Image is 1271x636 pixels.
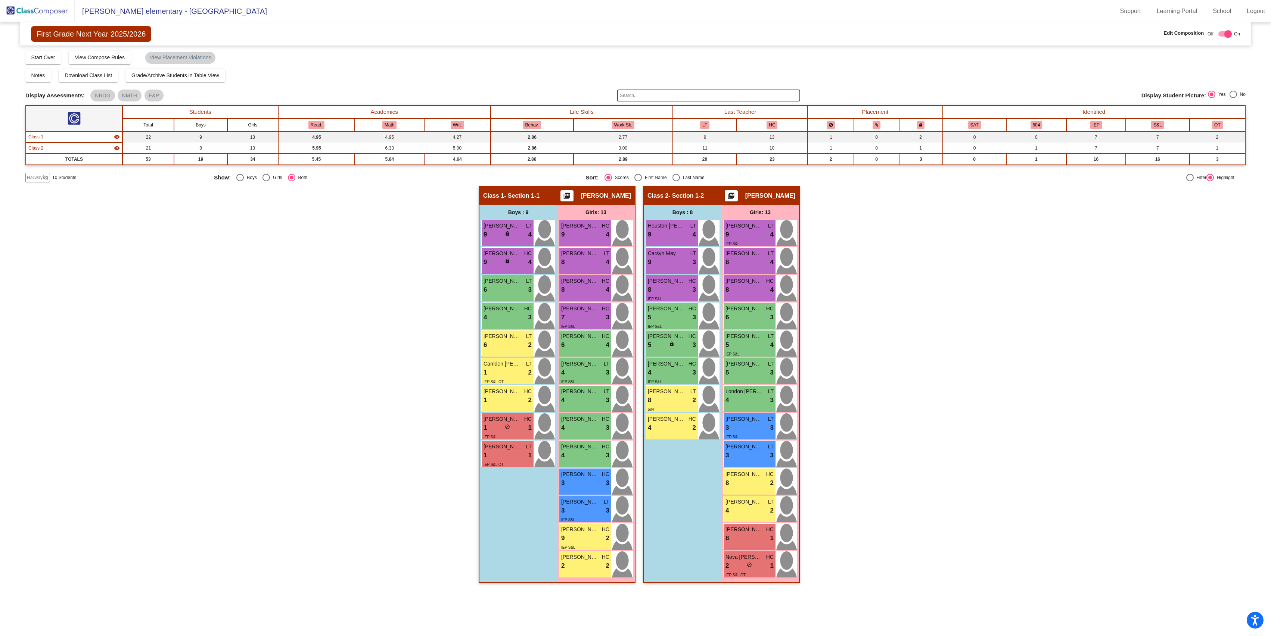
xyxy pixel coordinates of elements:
[606,368,609,377] span: 3
[1151,5,1203,17] a: Learning Portal
[26,142,122,154] td: Patricia Schabel - Section 1-2
[648,305,685,313] span: [PERSON_NAME]
[648,297,662,301] span: IEP S&L
[524,415,532,423] span: HC
[647,192,668,200] span: Class 2
[1208,31,1213,37] span: Off
[59,69,118,82] button: Download Class List
[355,142,424,154] td: 6.33
[648,407,654,411] span: 504
[69,51,131,64] button: View Compose Rules
[122,142,174,154] td: 21
[737,119,808,131] th: Hannah Clark
[1006,119,1066,131] th: 504 Plan
[382,121,397,129] button: Math
[451,121,464,129] button: Writ.
[25,51,61,64] button: Start Over
[561,305,599,313] span: [PERSON_NAME]
[602,332,609,340] span: HC
[528,340,532,350] span: 2
[1151,121,1164,129] button: S&L
[122,154,174,165] td: 53
[174,131,227,142] td: 9
[770,340,774,350] span: 4
[484,340,487,350] span: 6
[586,174,952,181] mat-radio-group: Select an option
[1208,91,1246,100] mat-radio-group: Select an option
[768,415,774,423] span: LT
[606,285,609,295] span: 4
[278,154,355,165] td: 5.45
[526,222,532,230] span: LT
[491,106,673,119] th: Life Skills
[524,388,532,395] span: HC
[725,360,763,368] span: [PERSON_NAME]
[968,121,981,129] button: SAT
[604,360,609,368] span: LT
[1114,5,1147,17] a: Support
[561,443,599,451] span: [PERSON_NAME]
[1126,142,1190,154] td: 7
[574,131,673,142] td: 2.77
[648,388,685,395] span: [PERSON_NAME] [PERSON_NAME]
[574,154,673,165] td: 2.89
[604,250,609,257] span: LT
[26,131,122,142] td: Shellie Forgione - Section 1-1
[31,54,55,60] span: Start Over
[690,250,696,257] span: LT
[244,174,257,181] div: Boys
[561,332,599,340] span: [PERSON_NAME]
[526,277,532,285] span: LT
[1126,131,1190,142] td: 7
[561,222,599,230] span: [PERSON_NAME]
[808,119,854,131] th: Keep away students
[25,92,85,99] span: Display Assessments:
[899,142,943,154] td: 1
[606,395,609,405] span: 3
[725,435,740,439] span: IEP S&L
[648,380,662,384] span: IEP S&L
[561,325,575,329] span: IEP S&L
[484,451,487,460] span: 1
[725,242,740,246] span: IEP S&L
[278,142,355,154] td: 5.95
[721,205,799,220] div: Girls: 13
[1190,131,1245,142] td: 2
[122,119,174,131] th: Total
[648,423,651,433] span: 4
[1214,174,1234,181] div: Highlight
[725,368,729,377] span: 5
[574,142,673,154] td: 3.00
[854,131,899,142] td: 0
[523,121,541,129] button: Behav.
[484,222,521,230] span: [PERSON_NAME]
[90,90,115,101] mat-chip: NRDG
[561,230,565,239] span: 9
[669,341,674,347] span: lock
[174,142,227,154] td: 8
[648,340,651,350] span: 5
[505,424,510,429] span: do_not_disturb_alt
[484,360,521,368] span: Camden [PERSON_NAME]
[75,54,125,60] span: View Compose Rules
[673,154,737,165] td: 20
[528,423,532,433] span: 1
[561,277,599,285] span: [PERSON_NAME]
[1006,142,1066,154] td: 1
[606,313,609,322] span: 3
[648,360,685,368] span: [PERSON_NAME]
[602,415,609,423] span: HC
[899,119,943,131] th: Keep with teacher
[424,142,491,154] td: 5.00
[770,230,774,239] span: 4
[484,305,521,313] span: [PERSON_NAME] [PERSON_NAME]
[737,154,808,165] td: 23
[604,388,609,395] span: LT
[561,250,599,257] span: [PERSON_NAME]
[648,332,685,340] span: [PERSON_NAME]
[28,134,43,140] span: Class 1
[725,305,763,313] span: [PERSON_NAME]
[693,368,696,377] span: 3
[943,119,1006,131] th: Student Assistance Team
[612,174,629,181] div: Scores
